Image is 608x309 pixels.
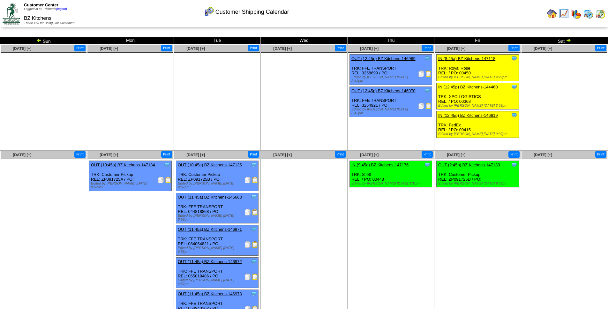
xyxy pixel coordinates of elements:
a: OUT (11:45a) BZ Kitchens-146663 [178,195,242,200]
div: TRK: FFE TRANSPORT REL: 065019486 / PO: [176,258,259,288]
div: Edited by [PERSON_NAME] [DATE] 9:58pm [438,182,519,185]
button: Print [335,151,346,158]
td: Wed [261,37,348,44]
a: [DATE] [+] [447,153,465,157]
img: Tooltip [251,194,257,200]
img: Tooltip [511,162,517,168]
img: Bill of Lading [252,274,258,280]
a: [DATE] [+] [360,46,379,51]
img: Tooltip [424,55,431,62]
div: Edited by [PERSON_NAME] [DATE] 6:58pm [178,214,258,222]
div: Edited by [PERSON_NAME] [DATE] 3:59pm [438,104,519,108]
img: calendarinout.gif [595,9,605,19]
img: Packing Slip [244,241,251,248]
span: Customer Center [24,3,58,7]
img: Packing Slip [244,177,251,183]
img: Packing Slip [158,177,164,183]
div: Edited by [PERSON_NAME] [DATE] 9:57pm [91,182,171,189]
span: BZ Kitchens [24,16,51,21]
a: IN (12:45p) BZ Kitchens-146619 [438,113,498,118]
img: Packing Slip [418,71,424,77]
a: [DATE] [+] [360,153,379,157]
img: line_graph.gif [559,9,569,19]
div: TRK: STBI REL: / PO: 00448 [350,161,432,187]
a: OUT (11:45a) BZ Kitchens-146973 [178,291,242,296]
div: Edited by [PERSON_NAME] [DATE] 8:43pm [351,75,432,83]
img: home.gif [547,9,557,19]
div: TRK: FFE TRANSPORT REL: 044818868 / PO: [176,193,259,223]
img: Bill of Lading [425,103,432,109]
div: TRK: FedEx REL: / PO: 00415 [437,111,519,138]
button: Print [161,45,172,51]
img: Packing Slip [418,103,424,109]
div: Edited by [PERSON_NAME] [DATE] 9:57pm [178,182,258,189]
img: arrowleft.gif [36,38,41,43]
button: Print [74,45,86,51]
div: TRK: XPO LOGISTICS REL: / PO: 00368 [437,83,519,109]
img: Bill of Lading [252,241,258,248]
img: arrowright.gif [566,38,571,43]
div: Edited by [PERSON_NAME] [DATE] 6:57pm [178,278,258,286]
a: [DATE] [+] [534,153,552,157]
td: Tue [174,37,261,44]
a: OUT (12:45p) BZ Kitchens-146969 [351,56,416,61]
td: Mon [87,37,174,44]
a: IN (9:45a) BZ Kitchens-147176 [351,162,409,167]
button: Print [508,45,520,51]
img: Tooltip [251,290,257,297]
td: Thu [348,37,434,44]
a: OUT (11:45a) BZ Kitchens-146971 [178,227,242,232]
a: [DATE] [+] [100,46,118,51]
button: Print [335,45,346,51]
a: OUT (10:45a) BZ Kitchens-147134 [91,162,155,167]
img: Tooltip [424,162,431,168]
span: [DATE] [+] [534,46,552,51]
img: Tooltip [424,87,431,94]
img: Tooltip [511,84,517,90]
button: Print [422,151,433,158]
a: IN (12:45p) BZ Kitchens-144460 [438,85,498,89]
div: TRK: Customer Pickup REL: ZP091725B / PO: [176,161,259,191]
img: Tooltip [511,112,517,118]
a: [DATE] [+] [273,153,292,157]
div: TRK: Customer Pickup REL: ZP091725D / PO: [437,161,519,187]
a: [DATE] [+] [447,46,465,51]
a: [DATE] [+] [13,46,31,51]
img: Packing Slip [244,274,251,280]
div: Edited by [PERSON_NAME] [DATE] 3:01pm [351,182,432,185]
a: OUT (10:45a) BZ Kitchens-147135 [178,162,242,167]
a: OUT (11:45a) BZ Kitchens-146972 [178,259,242,264]
img: Tooltip [251,258,257,265]
img: graph.gif [571,9,581,19]
div: TRK: Customer Pickup REL: ZP091725A / PO: [89,161,172,191]
button: Print [248,151,259,158]
a: [DATE] [+] [273,46,292,51]
span: Customer Shipping Calendar [215,9,289,15]
img: Bill of Lading [252,177,258,183]
td: Sat [521,37,608,44]
td: Sun [0,37,87,44]
div: Edited by [PERSON_NAME] [DATE] 9:07pm [438,132,519,136]
a: [DATE] [+] [100,153,118,157]
div: TRK: Royal Rose REL: / PO: 00450 [437,55,519,81]
span: [DATE] [+] [186,46,205,51]
button: Print [248,45,259,51]
div: TRK: FFE TRANSPORT REL: 3254921 / PO: [350,87,432,117]
img: Tooltip [251,226,257,232]
span: Logged in as Trichards [24,7,67,11]
a: OUT (12:45p) BZ Kitchens-146970 [351,88,416,93]
button: Print [422,45,433,51]
a: [DATE] [+] [13,153,31,157]
a: (logout) [56,7,67,11]
img: calendarcustomer.gif [204,7,214,17]
div: TRK: FFE TRANSPORT REL: 3258699 / PO: [350,55,432,85]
